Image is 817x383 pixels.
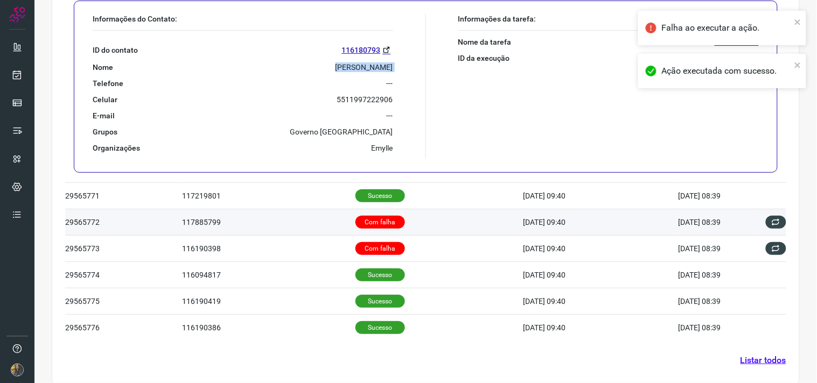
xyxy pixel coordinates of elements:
p: Com falha [355,216,405,229]
p: Nome da tarefa [458,37,512,47]
td: 29565772 [65,209,182,236]
td: 116190419 [182,288,355,315]
td: [DATE] 08:39 [679,183,754,209]
td: 117885799 [182,209,355,236]
p: ID do contato [93,45,138,55]
td: 117219801 [182,183,355,209]
td: [DATE] 09:40 [523,209,679,236]
p: ID da execução [458,53,510,63]
td: [DATE] 08:39 [679,315,754,341]
p: Nome [93,62,113,72]
p: Grupos [93,127,117,137]
p: Organizações [93,143,140,153]
p: 5511997222906 [337,95,393,104]
td: 29565776 [65,315,182,341]
div: Ação executada com sucesso. [662,65,791,77]
td: [DATE] 09:40 [523,262,679,288]
button: close [794,15,802,28]
p: --- [387,79,393,88]
td: 116190386 [182,315,355,341]
div: Falha ao executar a ação. [662,22,791,34]
p: Informações do Contato: [93,14,393,24]
p: [PERSON_NAME] [336,62,393,72]
p: Sucesso [355,268,405,281]
p: Informações da tarefa: [458,14,759,24]
td: [DATE] 08:39 [679,209,754,236]
td: 116094817 [182,262,355,288]
td: 116190398 [182,236,355,262]
td: 29565775 [65,288,182,315]
p: Com falha [355,242,405,255]
p: Sucesso [355,321,405,334]
td: [DATE] 09:40 [523,315,679,341]
td: [DATE] 09:40 [523,288,679,315]
td: 29565771 [65,183,182,209]
td: 29565774 [65,262,182,288]
td: 29565773 [65,236,182,262]
p: Telefone [93,79,123,88]
p: --- [387,111,393,120]
a: 116180793 [342,44,393,56]
td: [DATE] 08:39 [679,262,754,288]
td: [DATE] 08:39 [679,288,754,315]
button: close [794,58,802,71]
p: Celular [93,95,117,104]
p: Governo [GEOGRAPHIC_DATA] [290,127,393,137]
p: E-mail [93,111,115,120]
img: Logo [9,6,25,23]
img: 7a73bbd33957484e769acd1c40d0590e.JPG [11,364,24,377]
p: Sucesso [355,189,405,202]
td: [DATE] 09:40 [523,236,679,262]
td: [DATE] 09:40 [523,183,679,209]
p: Sucesso [355,295,405,308]
td: [DATE] 08:39 [679,236,754,262]
a: Listar todos [741,354,786,367]
p: Emylle [372,143,393,153]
